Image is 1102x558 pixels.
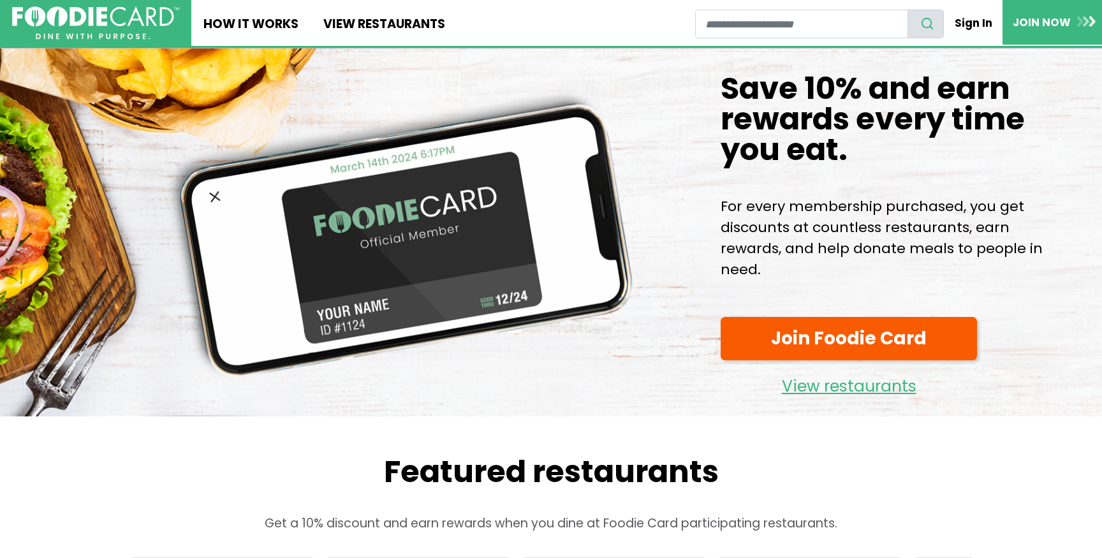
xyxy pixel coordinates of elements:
[721,317,977,361] a: Join Foodie Card
[944,9,1003,37] a: Sign In
[12,6,179,40] img: FoodieCard; Eat, Drink, Save, Donate
[105,453,997,490] h2: Featured restaurants
[695,10,907,38] input: restaurant search
[721,73,1061,165] h1: Save 10% and earn rewards every time you eat.
[721,367,977,399] a: View restaurants
[105,515,997,533] p: Get a 10% discount and earn rewards when you dine at Foodie Card participating restaurants.
[721,196,1061,280] p: For every membership purchased, you get discounts at countless restaurants, earn rewards, and hel...
[907,10,944,38] button: search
